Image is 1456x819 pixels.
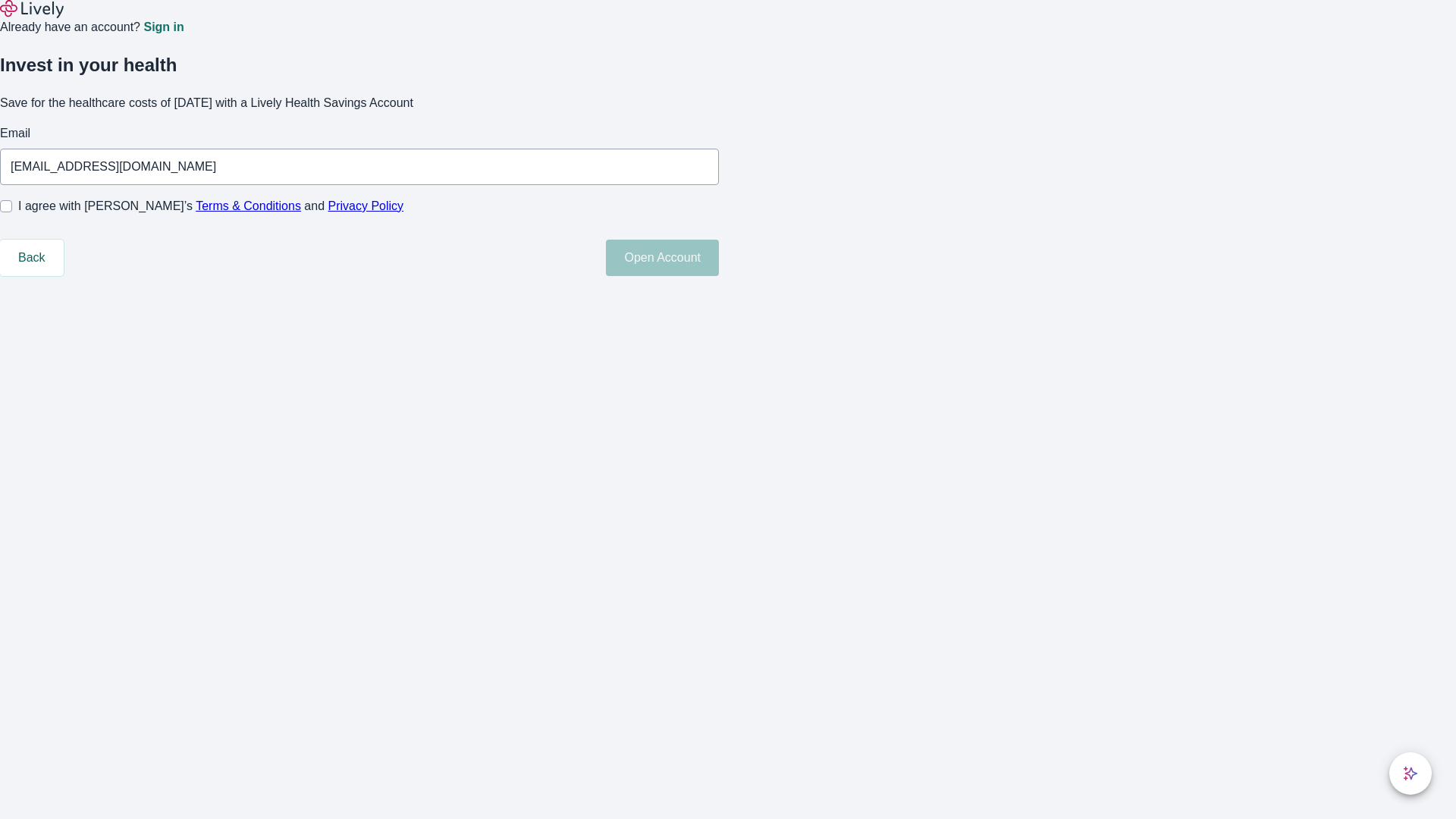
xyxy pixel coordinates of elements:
span: I agree with [PERSON_NAME]’s and [18,197,403,215]
a: Privacy Policy [328,199,404,212]
svg: Lively AI Assistant [1403,766,1418,781]
a: Sign in [143,21,184,33]
a: Terms & Conditions [196,199,301,212]
button: chat [1389,752,1432,795]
